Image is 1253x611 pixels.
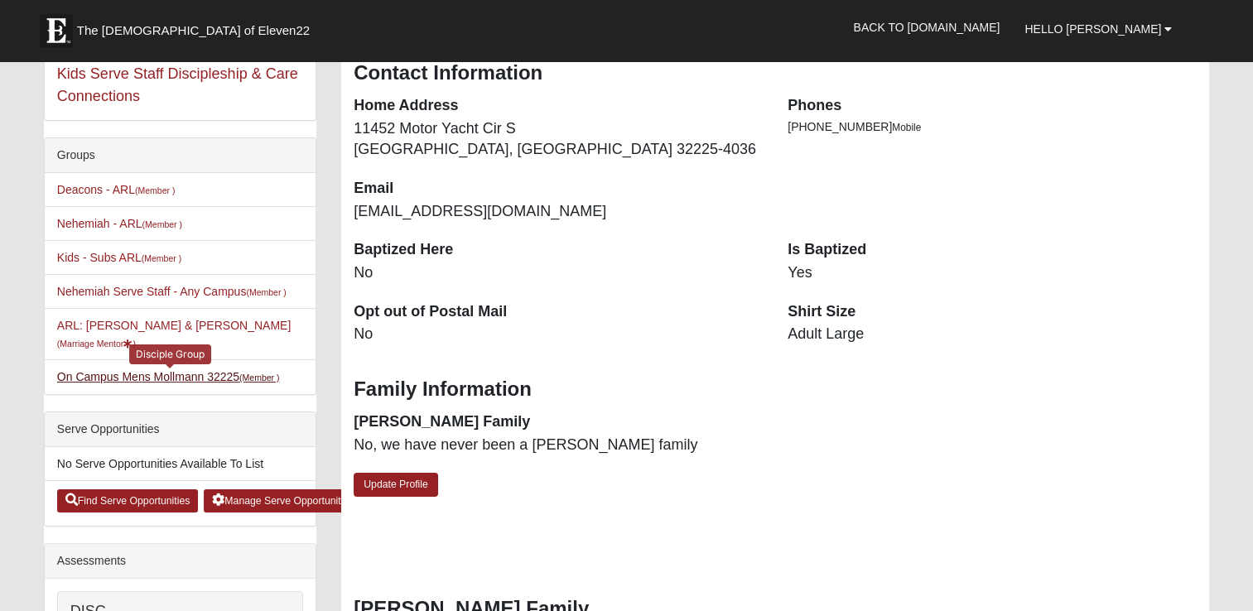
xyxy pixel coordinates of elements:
dd: Yes [788,262,1197,284]
h3: Contact Information [354,61,1197,85]
a: Nehemiah Serve Staff - Any Campus(Member ) [57,285,287,298]
dd: [EMAIL_ADDRESS][DOMAIN_NAME] [354,201,763,223]
a: On Campus Mens Mollmann 32225(Member ) [57,370,280,383]
dd: No [354,262,763,284]
span: Mobile [892,122,921,133]
dd: No [354,324,763,345]
dt: Home Address [354,95,763,117]
a: Kids - Subs ARL(Member ) [57,251,181,264]
a: Back to [DOMAIN_NAME] [841,7,1012,48]
small: (Member ) [246,287,286,297]
small: (Member ) [142,219,182,229]
a: Kids Serve Staff Discipleship & Care Connections [57,65,298,104]
dt: Opt out of Postal Mail [354,301,763,323]
li: [PHONE_NUMBER] [788,118,1197,136]
small: (Member ) [135,185,175,195]
dd: No, we have never been a [PERSON_NAME] family [354,435,763,456]
a: ARL: [PERSON_NAME] & [PERSON_NAME](Marriage Mentor) [57,319,291,349]
a: Deacons - ARL(Member ) [57,183,176,196]
dt: Email [354,178,763,200]
dd: Adult Large [788,324,1197,345]
div: Assessments [45,544,316,579]
dt: Shirt Size [788,301,1197,323]
span: The [DEMOGRAPHIC_DATA] of Eleven22 [77,22,310,39]
div: Serve Opportunities [45,412,316,447]
small: (Member ) [239,373,279,382]
a: Manage Serve Opportunities [204,489,362,512]
dd: 11452 Motor Yacht Cir S [GEOGRAPHIC_DATA], [GEOGRAPHIC_DATA] 32225-4036 [354,118,763,161]
div: Disciple Group [129,344,211,363]
dt: Baptized Here [354,239,763,261]
a: Find Serve Opportunities [57,489,199,512]
dt: Phones [788,95,1197,117]
div: Groups [45,138,316,173]
dt: Is Baptized [788,239,1197,261]
span: Hello [PERSON_NAME] [1024,22,1161,36]
a: Update Profile [354,473,438,497]
a: Hello [PERSON_NAME] [1012,8,1184,50]
small: (Member ) [142,253,181,263]
a: The [DEMOGRAPHIC_DATA] of Eleven22 [31,6,363,47]
h3: Family Information [354,378,1197,402]
img: Eleven22 logo [40,14,73,47]
dt: [PERSON_NAME] Family [354,411,763,433]
a: Nehemiah - ARL(Member ) [57,217,182,230]
small: (Marriage Mentor ) [57,339,136,349]
li: No Serve Opportunities Available To List [45,447,316,481]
